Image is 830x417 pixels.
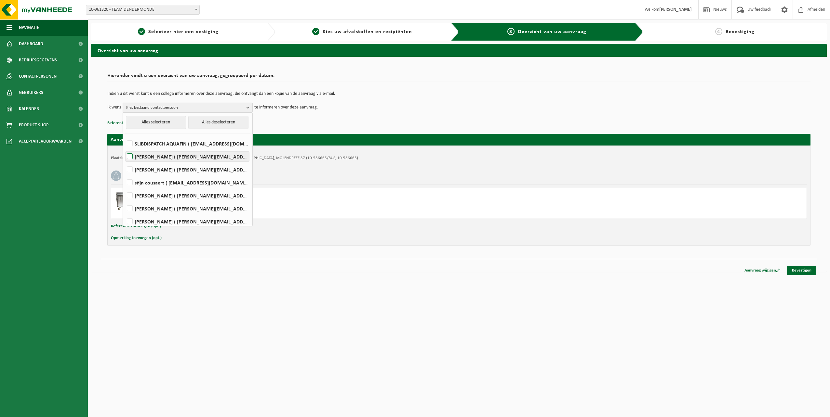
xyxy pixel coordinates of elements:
span: Overzicht van uw aanvraag [518,29,586,34]
img: WB-1100-GAL-GY-01.png [114,191,134,211]
label: stijn cousaert ( [EMAIL_ADDRESS][DOMAIN_NAME] ) [126,178,249,187]
strong: Plaatsingsadres: [111,156,139,160]
h2: Overzicht van uw aanvraag [91,44,827,57]
span: 10-961320 - TEAM DENDERMONDE [86,5,199,14]
div: Ledigen [141,202,485,207]
a: 1Selecteer hier een vestiging [94,28,262,36]
span: 2 [312,28,319,35]
span: 3 [507,28,515,35]
div: Aantal: 2 [141,210,485,215]
span: Kalender [19,101,39,117]
button: Referentie toevoegen (opt.) [111,222,161,231]
span: Acceptatievoorwaarden [19,133,72,149]
strong: Aanvraag voor [DATE] [111,137,159,142]
label: [PERSON_NAME] ( [PERSON_NAME][EMAIL_ADDRESS][DOMAIN_NAME] ) [126,165,249,174]
span: Navigatie [19,19,39,36]
button: Alles selecteren [126,116,186,129]
p: Indien u dit wenst kunt u een collega informeren over deze aanvraag, die ontvangt dan een kopie v... [107,92,810,96]
span: Bedrijfsgegevens [19,52,57,68]
span: Selecteer hier een vestiging [148,29,219,34]
h2: Hieronder vindt u een overzicht van uw aanvraag, gegroepeerd per datum. [107,73,810,82]
span: 10-961320 - TEAM DENDERMONDE [86,5,200,15]
span: Contactpersonen [19,68,57,84]
span: 4 [715,28,722,35]
p: Ik wens [107,103,121,112]
span: 1 [138,28,145,35]
label: [PERSON_NAME] ( [PERSON_NAME][EMAIL_ADDRESS][DOMAIN_NAME] ) [126,152,249,161]
span: Kies bestaand contactpersoon [126,103,244,113]
span: Dashboard [19,36,43,52]
span: Kies uw afvalstoffen en recipiënten [323,29,412,34]
label: [PERSON_NAME] ( [PERSON_NAME][EMAIL_ADDRESS][DOMAIN_NAME] ) [126,204,249,213]
p: te informeren over deze aanvraag. [254,103,318,112]
button: Referentie toevoegen (opt.) [107,119,157,127]
label: [PERSON_NAME] ( [PERSON_NAME][EMAIL_ADDRESS][DOMAIN_NAME] ) [126,217,249,226]
span: Product Shop [19,117,48,133]
span: Bevestiging [726,29,755,34]
button: Opmerking toevoegen (opt.) [111,234,162,242]
a: 2Kies uw afvalstoffen en recipiënten [278,28,446,36]
button: Alles deselecteren [188,116,248,129]
button: Kies bestaand contactpersoon [123,103,253,112]
label: SLIBDISPATCH AQUAFIN ( [EMAIL_ADDRESS][DOMAIN_NAME] ) [126,139,249,148]
a: Aanvraag wijzigen [740,266,785,275]
span: Gebruikers [19,84,43,101]
a: Bevestigen [787,266,816,275]
label: [PERSON_NAME] ( [PERSON_NAME][EMAIL_ADDRESS][DOMAIN_NAME] ) [126,191,249,200]
strong: [PERSON_NAME] [659,7,692,12]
